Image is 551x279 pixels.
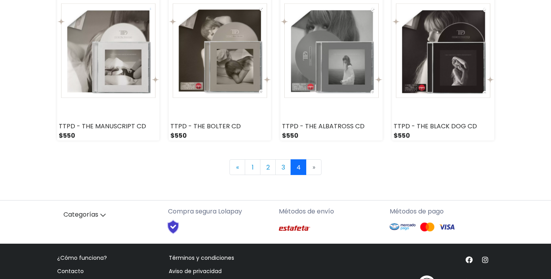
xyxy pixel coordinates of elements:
[390,219,416,234] img: Mercado Pago Logo
[169,131,271,140] div: $550
[280,131,383,140] div: $550
[229,159,245,175] a: Previous
[57,159,494,175] nav: Page navigation
[236,163,239,172] span: «
[280,122,383,131] div: TTPD - THE ALBATROSS CD
[279,207,383,216] p: Métodos de envío
[57,122,159,131] div: TTPD - THE MANUSCRIPT CD
[169,254,234,262] a: Términos y condiciones
[169,267,222,275] a: Aviso de privacidad
[169,122,271,131] div: TTPD - THE BOLTER CD
[245,159,260,175] a: 1
[57,267,84,275] a: Contacto
[439,222,455,232] img: Visa Logo
[419,222,435,232] img: Mastercard Logo
[392,131,494,140] div: $550
[275,159,291,175] a: 3
[160,219,186,234] img: Shield Logo
[57,207,162,223] a: Categorías
[260,159,276,175] a: 2
[57,131,159,140] div: $550
[57,254,107,262] a: ¿Cómo funciona?
[392,122,494,131] div: TTPD - THE BLACK DOG CD
[168,207,273,216] p: Compra segura Lolapay
[291,159,306,175] a: 4
[279,219,310,237] img: Estafeta Logo
[390,207,494,216] p: Métodos de pago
